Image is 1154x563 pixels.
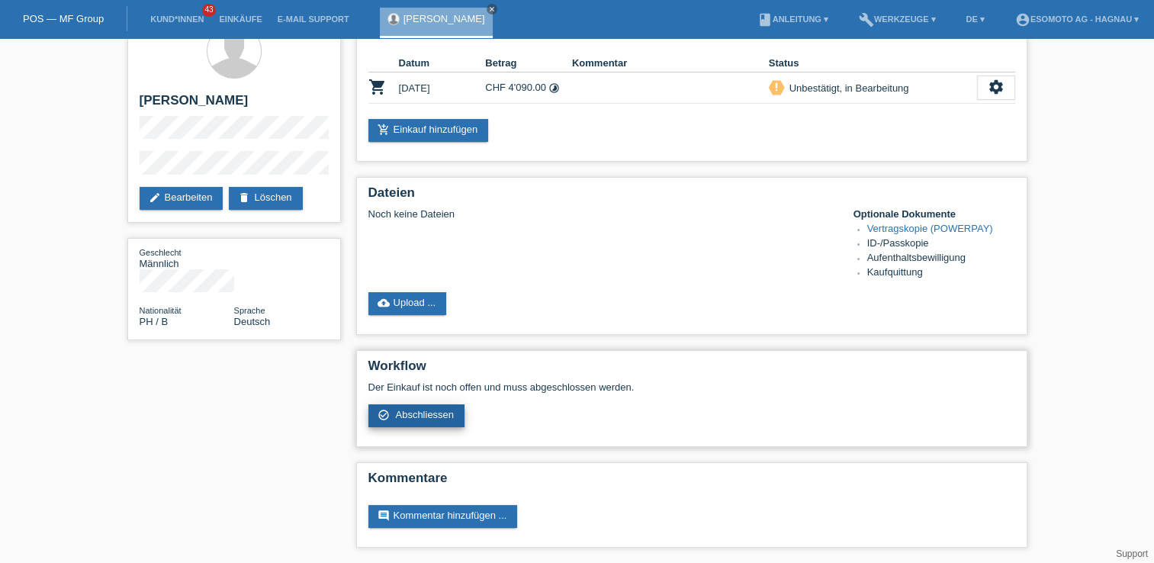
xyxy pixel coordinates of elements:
i: build [859,12,874,27]
td: [DATE] [399,72,486,104]
span: Sprache [234,306,265,315]
a: DE ▾ [958,14,992,24]
a: add_shopping_cartEinkauf hinzufügen [368,119,489,142]
span: Geschlecht [140,248,182,257]
span: Deutsch [234,316,271,327]
i: comment [378,510,390,522]
a: check_circle_outline Abschliessen [368,404,465,427]
i: edit [149,191,161,204]
a: close [487,4,497,14]
a: E-Mail Support [270,14,357,24]
i: book [757,12,773,27]
h4: Optionale Dokumente [853,208,1015,220]
i: add_shopping_cart [378,124,390,136]
h2: Dateien [368,185,1015,208]
i: priority_high [771,82,782,92]
span: Philippinen / B / 10.07.2014 [140,316,169,327]
li: ID-/Passkopie [867,237,1015,252]
i: close [488,5,496,13]
th: Kommentar [572,54,769,72]
a: commentKommentar hinzufügen ... [368,505,518,528]
span: Nationalität [140,306,182,315]
span: 43 [202,4,216,17]
a: account_circleEsomoto AG - Hagnau ▾ [1008,14,1146,24]
h2: [PERSON_NAME] [140,93,329,116]
td: CHF 4'090.00 [485,72,572,104]
li: Aufenthaltsbewilligung [867,252,1015,266]
th: Betrag [485,54,572,72]
h2: Kommentare [368,471,1015,494]
i: check_circle_outline [378,409,390,421]
div: Noch keine Dateien [368,208,834,220]
a: bookAnleitung ▾ [750,14,836,24]
a: buildWerkzeuge ▾ [851,14,943,24]
i: settings [988,79,1005,95]
a: Support [1116,549,1148,559]
i: Fixe Raten (12 Raten) [548,82,560,94]
a: Einkäufe [211,14,269,24]
a: Vertragskopie (POWERPAY) [867,223,993,234]
h2: Workflow [368,359,1015,381]
a: POS — MF Group [23,13,104,24]
a: Kund*innen [143,14,211,24]
a: editBearbeiten [140,187,223,210]
div: Männlich [140,246,234,269]
i: delete [238,191,250,204]
i: cloud_upload [378,297,390,309]
li: Kaufquittung [867,266,1015,281]
a: deleteLöschen [229,187,302,210]
a: cloud_uploadUpload ... [368,292,447,315]
span: Abschliessen [395,409,454,420]
div: Unbestätigt, in Bearbeitung [785,80,909,96]
th: Datum [399,54,486,72]
i: account_circle [1015,12,1030,27]
th: Status [769,54,977,72]
i: POSP00028569 [368,78,387,96]
a: [PERSON_NAME] [403,13,485,24]
p: Der Einkauf ist noch offen und muss abgeschlossen werden. [368,381,1015,393]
